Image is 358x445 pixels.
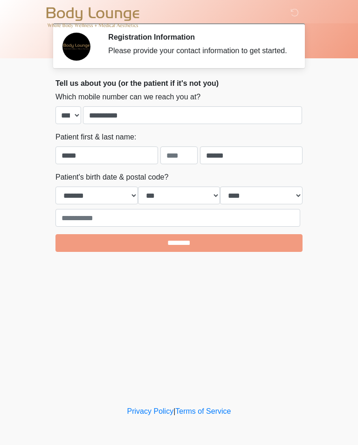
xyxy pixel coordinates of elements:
a: | [173,407,175,415]
h2: Registration Information [108,33,289,42]
img: Agent Avatar [62,33,90,61]
label: Patient's birth date & postal code? [55,172,168,183]
label: Patient first & last name: [55,132,136,143]
div: Please provide your contact information to get started. [108,45,289,56]
label: Which mobile number can we reach you at? [55,91,200,103]
img: Body Lounge Park Cities Logo [46,7,139,28]
a: Terms of Service [175,407,231,415]
h2: Tell us about you (or the patient if it's not you) [55,79,303,88]
a: Privacy Policy [127,407,174,415]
